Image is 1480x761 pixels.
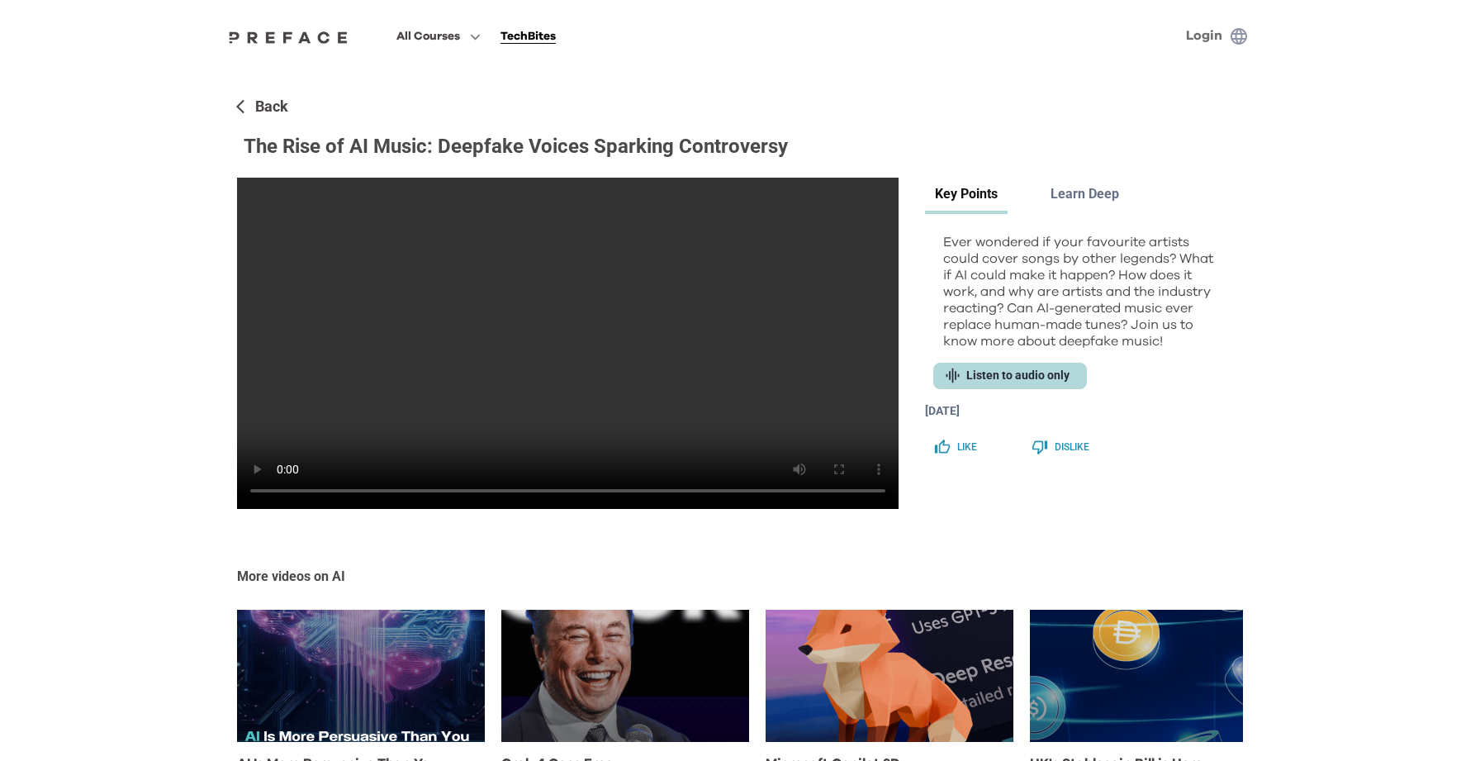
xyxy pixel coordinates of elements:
div: Listen to audio only [933,363,1087,389]
p: Ever wondered if your favourite artists could cover songs by other legends? What if AI could make... [943,234,1225,350]
h1: The Rise of AI Music: Deepfake Voices Sparking Controversy [224,135,1256,158]
div: Learn Deep [1041,178,1129,211]
img: HK's Stablecoin Bill is Here [1030,610,1278,742]
h5: Back [255,98,288,117]
span: Learn Deep [1041,184,1129,204]
img: AI Is More Persuasive Than You Think [237,610,485,742]
span: Key Points [925,184,1008,204]
p: More videos on AI [237,567,1243,587]
button: All Courses [391,26,486,47]
p: [DATE] [925,402,1243,420]
img: Preface Logo [225,31,352,44]
a: Preface Logo [225,30,352,43]
img: Grok 4 Goes Free [501,610,749,742]
div: Key Points [925,178,1008,214]
div: TechBites [500,26,556,46]
span: All Courses [396,26,460,46]
button: Back [229,93,295,121]
img: Microsoft Copilot 3D [766,610,1013,742]
span: Listen to audio only [956,367,1079,384]
button: Dislike [1022,435,1102,460]
a: Login [1186,29,1222,42]
button: Like [925,435,989,460]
